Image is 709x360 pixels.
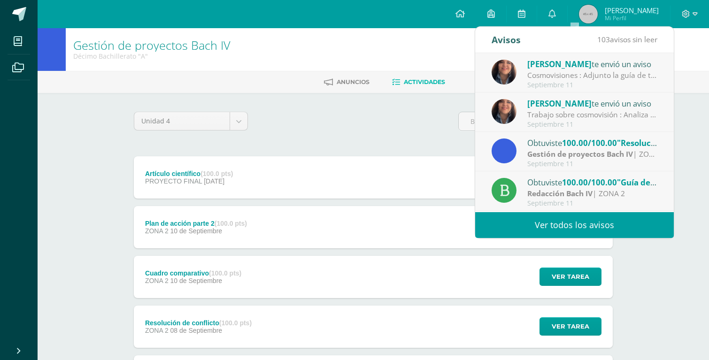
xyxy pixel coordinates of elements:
a: Ver todos los avisos [475,212,674,238]
span: ZONA 2 [145,327,169,334]
span: Unidad 4 [141,112,223,130]
span: 08 de Septiembre [170,327,223,334]
a: Anuncios [324,75,370,90]
input: Busca la actividad aquí... [459,112,612,130]
div: Cosmovisiones : Adjunto la guía de trabajo. [527,70,658,81]
span: Actividades [404,78,445,85]
span: ZONA 2 [145,277,169,284]
strong: (100.0 pts) [200,170,233,177]
div: Cuadro comparativo [145,269,241,277]
span: Ver tarea [552,318,589,335]
div: Plan de acción parte 2 [145,220,247,227]
div: Avisos [492,27,521,53]
div: Resolución de conflicto [145,319,252,327]
div: Obtuviste en [527,137,658,149]
img: f3325ee5575378024489a7cd61cd2ca6.png [492,99,516,124]
img: f3325ee5575378024489a7cd61cd2ca6.png [492,60,516,84]
div: Artículo científico [145,170,233,177]
div: te envió un aviso [527,97,658,109]
span: Ver tarea [552,268,589,285]
span: 103 [597,34,610,45]
strong: (100.0 pts) [209,269,241,277]
a: Actividades [392,75,445,90]
div: | ZONA 2 [527,188,658,199]
img: 45x45 [579,5,598,23]
strong: Redacción Bach IV [527,188,593,199]
div: te envió un aviso [527,58,658,70]
span: ZONA 2 [145,227,169,235]
span: [PERSON_NAME] [527,98,592,109]
span: Anuncios [337,78,370,85]
div: Septiembre 11 [527,81,658,89]
div: Septiembre 11 [527,199,658,207]
span: 100.00/100.00 [562,138,617,148]
span: 100.00/100.00 [562,177,617,188]
div: Trabajo sobre cosmovisión : Analiza el siguiente informe sobre las distintas cosmovisiones, puede... [527,109,658,120]
div: Septiembre 11 [527,160,658,168]
span: [DATE] [204,177,224,185]
span: PROYECTO FINAL [145,177,202,185]
span: Mi Perfil [605,14,659,22]
button: Ver tarea [539,268,601,286]
strong: (100.0 pts) [219,319,252,327]
span: "Guía de trabajo" [617,177,685,188]
div: Septiembre 11 [527,121,658,129]
span: avisos sin leer [597,34,657,45]
a: Unidad 4 [134,112,247,130]
div: | ZONA 2 [527,149,658,160]
span: [PERSON_NAME] [605,6,659,15]
a: Gestión de proyectos Bach IV [73,37,231,53]
div: Décimo Bachillerato 'A' [73,52,231,61]
span: 10 de Septiembre [170,277,223,284]
div: Obtuviste en [527,176,658,188]
h1: Gestión de proyectos Bach IV [73,38,231,52]
strong: Gestión de proyectos Bach IV [527,149,633,159]
span: [PERSON_NAME] [527,59,592,69]
span: 10 de Septiembre [170,227,223,235]
button: Ver tarea [539,317,601,336]
strong: (100.0 pts) [215,220,247,227]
